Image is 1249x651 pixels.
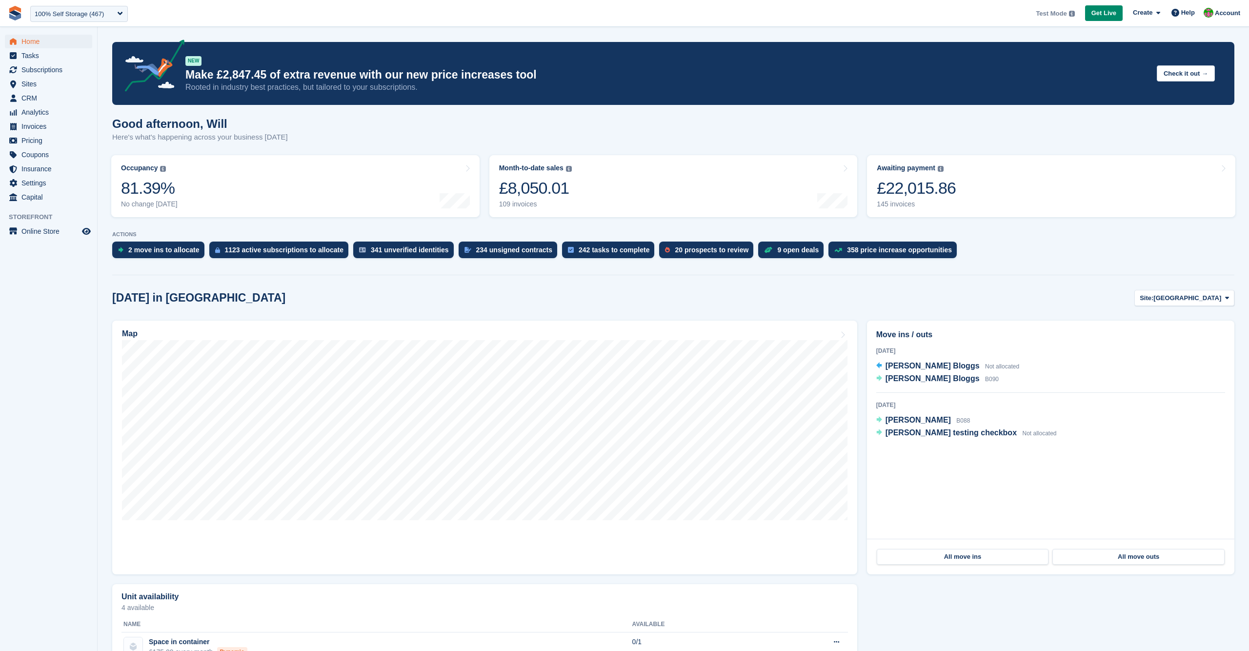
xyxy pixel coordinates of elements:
[877,178,956,198] div: £22,015.86
[489,155,858,217] a: Month-to-date sales £8,050.01 109 invoices
[5,63,92,77] a: menu
[21,91,80,105] span: CRM
[1069,11,1075,17] img: icon-info-grey-7440780725fd019a000dd9b08b2336e03edf1995a4989e88bcd33f0948082b44.svg
[9,212,97,222] span: Storefront
[5,162,92,176] a: menu
[5,176,92,190] a: menu
[121,604,848,611] p: 4 available
[867,155,1235,217] a: Awaiting payment £22,015.86 145 invoices
[160,166,166,172] img: icon-info-grey-7440780725fd019a000dd9b08b2336e03edf1995a4989e88bcd33f0948082b44.svg
[121,164,158,172] div: Occupancy
[499,200,572,208] div: 109 invoices
[5,49,92,62] a: menu
[562,242,660,263] a: 242 tasks to complete
[5,77,92,91] a: menu
[112,291,285,305] h2: [DATE] in [GEOGRAPHIC_DATA]
[1134,290,1234,306] button: Site: [GEOGRAPHIC_DATA]
[665,247,670,253] img: prospect-51fa495bee0391a8d652442698ab0144808aea92771e9ea1ae160a38d050c398.svg
[579,246,650,254] div: 242 tasks to complete
[149,637,247,647] div: Space in container
[209,242,354,263] a: 1123 active subscriptions to allocate
[128,246,200,254] div: 2 move ins to allocate
[566,166,572,172] img: icon-info-grey-7440780725fd019a000dd9b08b2336e03edf1995a4989e88bcd33f0948082b44.svg
[876,346,1225,355] div: [DATE]
[21,63,80,77] span: Subscriptions
[371,246,449,254] div: 341 unverified identities
[876,401,1225,409] div: [DATE]
[1091,8,1116,18] span: Get Live
[112,321,857,574] a: Map
[21,162,80,176] span: Insurance
[35,9,104,19] div: 100% Self Storage (467)
[185,82,1149,93] p: Rooted in industry best practices, but tailored to your subscriptions.
[21,176,80,190] span: Settings
[499,178,572,198] div: £8,050.01
[5,224,92,238] a: menu
[122,329,138,338] h2: Map
[877,164,935,172] div: Awaiting payment
[659,242,758,263] a: 20 prospects to review
[21,134,80,147] span: Pricing
[777,246,819,254] div: 9 open deals
[1153,293,1221,303] span: [GEOGRAPHIC_DATA]
[876,427,1057,440] a: [PERSON_NAME] testing checkbox Not allocated
[225,246,344,254] div: 1123 active subscriptions to allocate
[121,178,178,198] div: 81.39%
[81,225,92,237] a: Preview store
[956,417,970,424] span: B088
[985,363,1019,370] span: Not allocated
[1133,8,1152,18] span: Create
[5,120,92,133] a: menu
[464,247,471,253] img: contract_signature_icon-13c848040528278c33f63329250d36e43548de30e8caae1d1a13099fd9432cc5.svg
[938,166,944,172] img: icon-info-grey-7440780725fd019a000dd9b08b2336e03edf1995a4989e88bcd33f0948082b44.svg
[876,373,999,386] a: [PERSON_NAME] Bloggs B090
[1023,430,1057,437] span: Not allocated
[876,329,1225,341] h2: Move ins / outs
[499,164,564,172] div: Month-to-date sales
[21,49,80,62] span: Tasks
[185,56,201,66] div: NEW
[121,200,178,208] div: No change [DATE]
[876,414,970,427] a: [PERSON_NAME] B088
[985,376,999,383] span: B090
[1204,8,1213,18] img: Will McNeilly
[886,362,980,370] span: [PERSON_NAME] Bloggs
[834,248,842,252] img: price_increase_opportunities-93ffe204e8149a01c8c9dc8f82e8f89637d9d84a8eef4429ea346261dce0b2c0.svg
[21,190,80,204] span: Capital
[847,246,952,254] div: 358 price increase opportunities
[5,35,92,48] a: menu
[632,617,765,632] th: Available
[1036,9,1067,19] span: Test Mode
[112,231,1234,238] p: ACTIONS
[1052,549,1225,565] a: All move outs
[185,68,1149,82] p: Make £2,847.45 of extra revenue with our new price increases tool
[568,247,574,253] img: task-75834270c22a3079a89374b754ae025e5fb1db73e45f91037f5363f120a921f8.svg
[1157,65,1215,81] button: Check it out →
[121,617,632,632] th: Name
[5,105,92,119] a: menu
[8,6,22,20] img: stora-icon-8386f47178a22dfd0bd8f6a31ec36ba5ce8667c1dd55bd0f319d3a0aa187defe.svg
[21,105,80,119] span: Analytics
[112,117,288,130] h1: Good afternoon, Will
[5,148,92,162] a: menu
[118,247,123,253] img: move_ins_to_allocate_icon-fdf77a2bb77ea45bf5b3d319d69a93e2d87916cf1d5bf7949dd705db3b84f3ca.svg
[877,549,1049,565] a: All move ins
[1140,293,1153,303] span: Site:
[121,592,179,601] h2: Unit availability
[877,200,956,208] div: 145 invoices
[21,35,80,48] span: Home
[5,134,92,147] a: menu
[476,246,552,254] div: 234 unsigned contracts
[353,242,459,263] a: 341 unverified identities
[21,120,80,133] span: Invoices
[1181,8,1195,18] span: Help
[215,247,220,253] img: active_subscription_to_allocate_icon-d502201f5373d7db506a760aba3b589e785aa758c864c3986d89f69b8ff3...
[21,148,80,162] span: Coupons
[828,242,962,263] a: 358 price increase opportunities
[764,246,772,253] img: deal-1b604bf984904fb50ccaf53a9ad4b4a5d6e5aea283cecdc64d6e3604feb123c2.svg
[1085,5,1123,21] a: Get Live
[21,224,80,238] span: Online Store
[876,360,1019,373] a: [PERSON_NAME] Bloggs Not allocated
[886,374,980,383] span: [PERSON_NAME] Bloggs
[459,242,562,263] a: 234 unsigned contracts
